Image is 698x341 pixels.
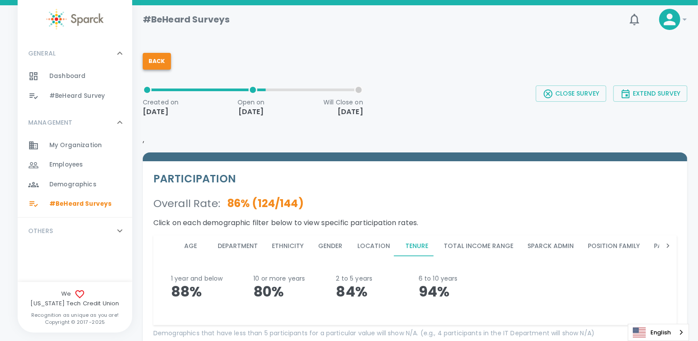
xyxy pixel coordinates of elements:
p: Recognition as unique as you are! [18,311,132,319]
a: English [628,324,689,341]
div: GENERAL [18,67,132,109]
h5: PARTICIPATION [153,172,677,186]
button: Gender [311,235,350,256]
p: Click on each demographic filter below to view specific participation rates. [153,218,677,228]
div: GENERAL [18,40,132,67]
p: 2 to 5 years [336,274,412,283]
span: We [US_STATE] Tech Credit Union [18,289,132,308]
span: Demographics [49,180,97,189]
a: My Organization [18,136,132,155]
p: [DATE] [238,107,265,117]
p: 6 to 10 years [419,274,494,283]
a: Employees [18,155,132,174]
p: 86 % ( 124 / 144 ) [220,196,304,211]
p: Open on [238,98,265,107]
button: Location [350,235,397,256]
div: OTHERS [18,218,132,244]
p: Will Close on [323,98,363,107]
button: Tenure [397,235,437,256]
p: [DATE] [143,107,179,117]
span: #BeHeard Surveys [49,200,111,208]
p: OTHERS [28,226,53,235]
button: Close Survey [536,85,606,102]
button: Total Income Range [437,235,520,256]
span: #BeHeard Survey [49,92,105,100]
p: GENERAL [28,49,56,58]
p: 80% [253,283,329,300]
span: Employees [49,160,83,169]
button: Department [211,235,265,256]
button: Age [171,235,211,256]
p: 84% [336,283,412,300]
p: Created on [143,98,179,107]
div: MANAGEMENT [18,136,132,218]
a: Dashboard [18,67,132,86]
p: [DATE] [323,107,363,117]
button: Extend Survey [613,85,687,102]
p: 88% [171,283,246,300]
button: Sparck Admin [520,235,581,256]
div: disabled tabs example [171,235,659,256]
div: MANAGEMENT [18,109,132,136]
button: Back [143,53,171,70]
a: #BeHeard Survey [18,86,132,106]
aside: Language selected: English [628,324,689,341]
img: Sparck logo [46,9,104,30]
a: Sparck logo [18,9,132,30]
p: 1 year and below [171,274,246,283]
span: Dashboard [49,72,85,81]
div: Language [628,324,689,341]
a: Demographics [18,175,132,194]
p: Overall Rate : [153,196,220,211]
button: Position Family [581,235,647,256]
button: Ethnicity [265,235,311,256]
p: MANAGEMENT [28,118,73,127]
p: 94% [419,283,494,300]
p: 10 or more years [253,274,329,283]
span: My Organization [49,141,102,150]
h1: #BeHeard Surveys [143,12,230,26]
p: Copyright © 2017 - 2025 [18,319,132,326]
p: Demographics that have less than 5 participants for a particular value will show N/A. (e.g., 4 pa... [153,329,677,337]
a: #BeHeard Surveys [18,194,132,214]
